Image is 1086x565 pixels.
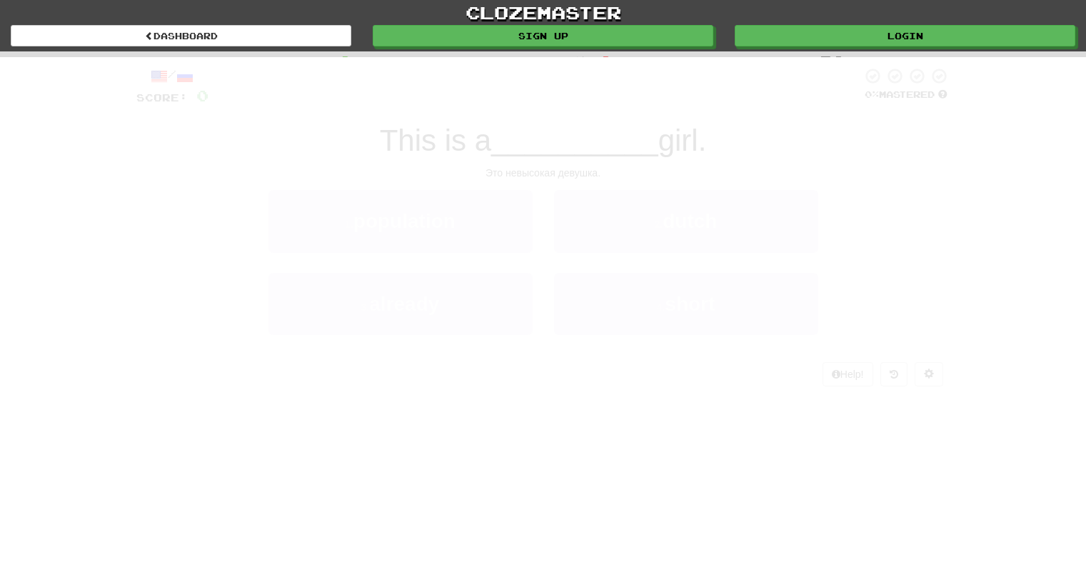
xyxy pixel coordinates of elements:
[233,55,303,69] span: Correct
[554,190,818,252] button: 2.dutch
[369,293,439,315] span: already
[268,273,533,335] button: 3.already
[657,301,665,313] small: 4 .
[491,124,658,157] span: __________
[820,53,845,70] span: 50
[268,190,533,252] button: 1.population
[196,86,208,104] span: 0
[865,89,879,100] span: 0 %
[655,219,663,230] small: 2 .
[658,124,707,157] span: girl.
[380,124,491,157] span: This is a
[600,53,612,70] span: 0
[735,25,1075,46] a: Login
[136,67,208,85] div: /
[880,362,907,386] button: Round history (alt+y)
[663,210,717,232] span: dutch
[862,89,950,101] div: Mastered
[823,362,873,386] button: Help!
[474,55,564,69] span: Incorrect
[136,166,950,180] div: Это невысокая девушка.
[373,25,713,46] a: Sign up
[345,219,353,230] small: 1 .
[554,273,818,335] button: 4.short
[353,210,456,232] span: population
[339,53,351,70] span: 0
[361,301,370,313] small: 3 .
[11,25,351,46] a: Dashboard
[136,91,188,104] span: Score:
[735,55,785,69] span: To go
[665,293,715,315] span: short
